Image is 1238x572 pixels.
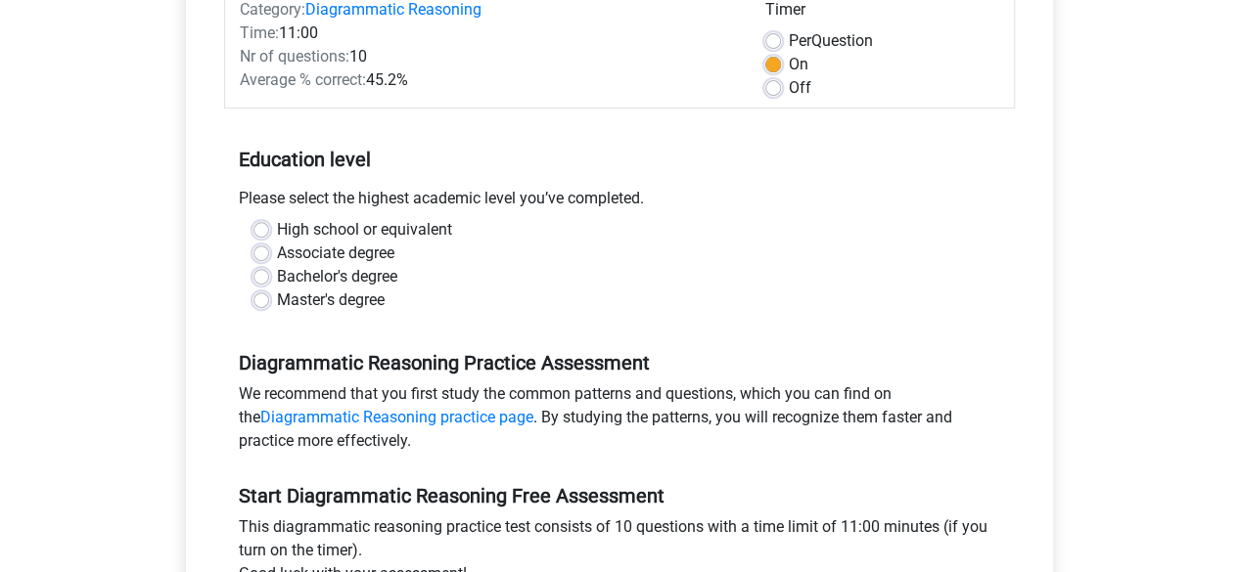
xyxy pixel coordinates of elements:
[789,31,811,50] span: Per
[789,29,873,53] label: Question
[277,288,385,312] label: Master's degree
[225,22,751,45] div: 11:00
[225,45,751,68] div: 10
[224,382,1015,461] div: We recommend that you first study the common patterns and questions, which you can find on the . ...
[789,53,808,76] label: On
[239,140,1000,179] h5: Education level
[240,70,366,89] span: Average % correct:
[240,47,349,66] span: Nr of questions:
[277,242,394,265] label: Associate degree
[277,265,397,288] label: Bachelor's degree
[240,23,279,42] span: Time:
[239,351,1000,374] h5: Diagrammatic Reasoning Practice Assessment
[260,408,533,426] a: Diagrammatic Reasoning practice page
[225,68,751,92] div: 45.2%
[239,484,1000,507] h5: Start Diagrammatic Reasoning Free Assessment
[224,187,1015,218] div: Please select the highest academic level you’ve completed.
[277,218,452,242] label: High school or equivalent
[789,76,811,100] label: Off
